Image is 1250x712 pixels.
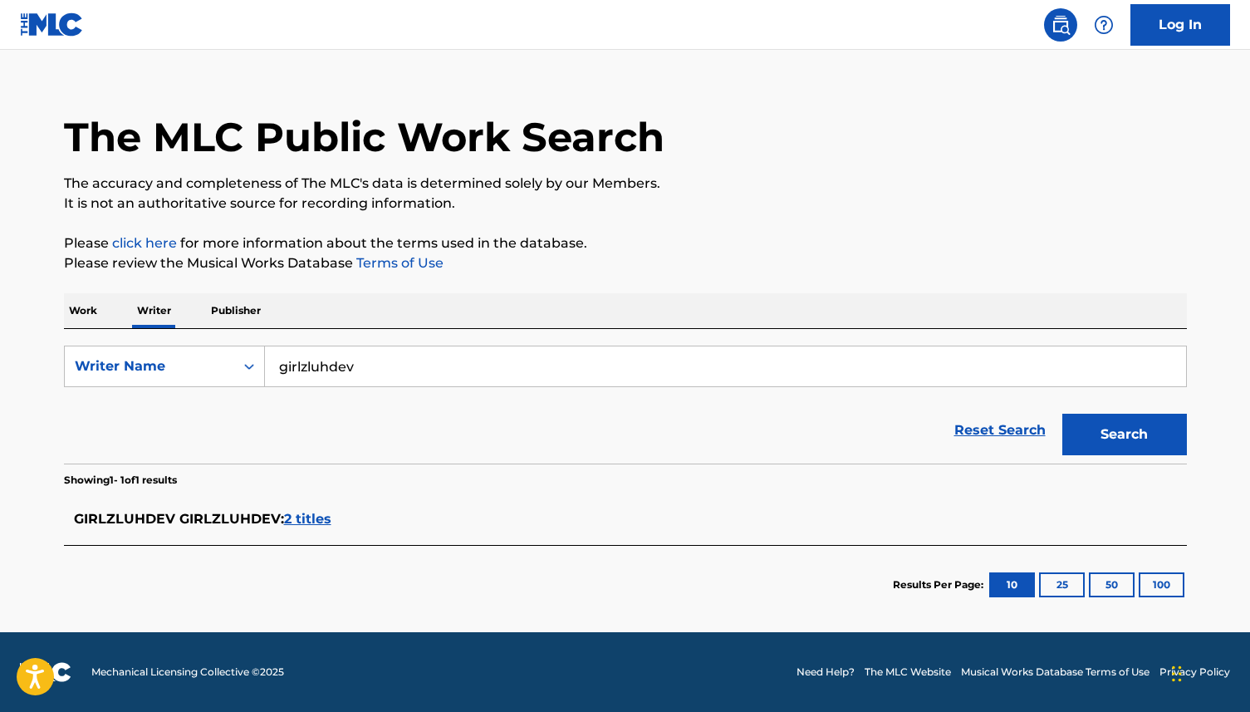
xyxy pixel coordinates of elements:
span: Mechanical Licensing Collective © 2025 [91,665,284,680]
div: Writer Name [75,356,224,376]
span: 2 titles [284,511,331,527]
span: GIRLZLUHDEV GIRLZLUHDEV : [74,511,284,527]
div: Drag [1172,649,1182,699]
a: Musical Works Database Terms of Use [961,665,1150,680]
button: Search [1062,414,1187,455]
a: Privacy Policy [1159,665,1230,680]
a: Public Search [1044,8,1077,42]
h1: The MLC Public Work Search [64,112,664,162]
iframe: Chat Widget [1167,632,1250,712]
img: help [1094,15,1114,35]
img: search [1051,15,1071,35]
p: Publisher [206,293,266,328]
p: The accuracy and completeness of The MLC's data is determined solely by our Members. [64,174,1187,194]
p: Writer [132,293,176,328]
button: 10 [989,572,1035,597]
p: Results Per Page: [893,577,988,592]
div: Help [1087,8,1120,42]
a: Terms of Use [353,255,444,271]
a: Reset Search [946,412,1054,449]
button: 25 [1039,572,1085,597]
a: Log In [1130,4,1230,46]
p: Work [64,293,102,328]
p: Showing 1 - 1 of 1 results [64,473,177,488]
img: logo [20,662,71,682]
p: It is not an authoritative source for recording information. [64,194,1187,214]
a: Need Help? [797,665,855,680]
a: click here [112,235,177,251]
a: The MLC Website [865,665,951,680]
img: MLC Logo [20,12,84,37]
p: Please for more information about the terms used in the database. [64,233,1187,253]
p: Please review the Musical Works Database [64,253,1187,273]
button: 50 [1089,572,1135,597]
button: 100 [1139,572,1184,597]
form: Search Form [64,346,1187,464]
